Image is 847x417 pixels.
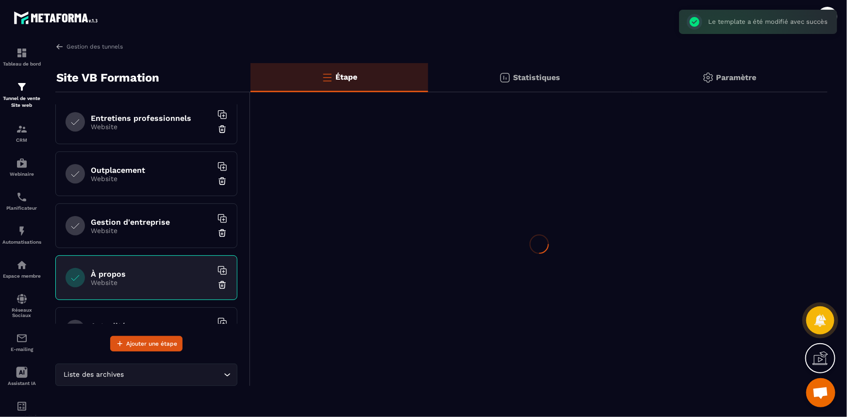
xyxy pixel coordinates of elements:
[91,269,212,279] h6: À propos
[16,123,28,135] img: formation
[2,273,41,279] p: Espace membre
[16,157,28,169] img: automations
[217,176,227,186] img: trash
[91,175,212,183] p: Website
[499,72,511,83] img: stats.20deebd0.svg
[91,227,212,234] p: Website
[2,239,41,245] p: Automatisations
[91,217,212,227] h6: Gestion d'entreprise
[91,279,212,286] p: Website
[91,166,212,175] h6: Outplacement
[2,218,41,252] a: automationsautomationsAutomatisations
[2,325,41,359] a: emailemailE-mailing
[2,61,41,67] p: Tableau de bord
[217,228,227,238] img: trash
[16,81,28,93] img: formation
[702,72,714,83] img: setting-gr.5f69749f.svg
[14,9,101,27] img: logo
[217,280,227,290] img: trash
[91,114,212,123] h6: Entretiens professionnels
[91,321,212,331] h6: Actualités
[56,68,159,87] p: Site VB Formation
[321,71,333,83] img: bars-o.4a397970.svg
[16,191,28,203] img: scheduler
[16,333,28,344] img: email
[2,74,41,116] a: formationformationTunnel de vente Site web
[335,72,357,82] p: Étape
[2,40,41,74] a: formationformationTableau de bord
[217,124,227,134] img: trash
[55,42,123,51] a: Gestion des tunnels
[2,116,41,150] a: formationformationCRM
[2,95,41,109] p: Tunnel de vente Site web
[716,73,757,82] p: Paramètre
[2,252,41,286] a: automationsautomationsEspace membre
[16,259,28,271] img: automations
[55,364,237,386] div: Search for option
[2,307,41,318] p: Réseaux Sociaux
[55,42,64,51] img: arrow
[126,369,221,380] input: Search for option
[2,286,41,325] a: social-networksocial-networkRéseaux Sociaux
[2,137,41,143] p: CRM
[2,381,41,386] p: Assistant IA
[91,123,212,131] p: Website
[806,378,835,407] div: Ouvrir le chat
[2,150,41,184] a: automationsautomationsWebinaire
[2,359,41,393] a: Assistant IA
[2,184,41,218] a: schedulerschedulerPlanificateur
[513,73,560,82] p: Statistiques
[110,336,183,351] button: Ajouter une étape
[2,205,41,211] p: Planificateur
[62,369,126,380] span: Liste des archives
[16,400,28,412] img: accountant
[16,47,28,59] img: formation
[16,225,28,237] img: automations
[2,171,41,177] p: Webinaire
[2,347,41,352] p: E-mailing
[16,293,28,305] img: social-network
[126,339,177,349] span: Ajouter une étape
